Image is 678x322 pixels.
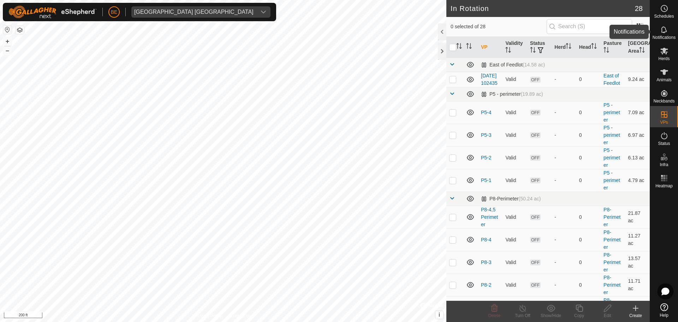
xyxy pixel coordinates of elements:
button: Reset Map [3,25,12,34]
div: - [554,76,573,83]
a: P5-1 [481,177,492,183]
td: 6.13 ac [625,146,650,169]
p-sorticon: Activate to sort [566,44,571,50]
td: 11.71 ac [625,274,650,296]
th: Validity [502,37,527,58]
p-sorticon: Activate to sort [456,44,462,50]
div: dropdown trigger [256,6,270,18]
div: - [554,213,573,221]
th: Pasture [601,37,625,58]
a: [DATE] 102435 [481,73,498,86]
td: 11.27 ac [625,228,650,251]
span: OFF [530,214,541,220]
div: - [554,236,573,244]
button: Map Layers [16,26,24,34]
td: 0 [576,274,601,296]
button: – [3,46,12,55]
th: VP [478,37,502,58]
span: (14.58 ac) [523,62,545,68]
td: 0 [576,296,601,319]
span: Infra [660,163,668,167]
span: Animals [656,78,672,82]
span: OFF [530,155,541,161]
span: Neckbands [653,99,674,103]
a: P5 - perimeter [603,125,620,145]
a: P5-3 [481,132,492,138]
a: P8-2 [481,282,492,288]
a: P8-Perimeter [603,229,620,250]
a: Help [650,300,678,320]
td: 0 [576,169,601,192]
span: VPs [660,120,668,124]
span: 0 selected of 28 [451,23,547,30]
span: OFF [530,259,541,265]
td: Valid [502,274,527,296]
a: East of Feedlot [603,73,620,86]
span: OFF [530,132,541,138]
a: P8-4,5 Perimeter [481,207,498,227]
div: P8-Perimeter [481,196,541,202]
div: Turn Off [509,312,537,319]
p-sorticon: Activate to sort [603,48,609,54]
span: (50.24 ac) [518,196,541,201]
a: P8-Perimeter [603,297,620,318]
span: Notifications [653,35,676,40]
p-sorticon: Activate to sort [591,44,597,50]
span: Herds [658,57,670,61]
td: 21.87 ac [625,206,650,228]
div: - [554,177,573,184]
a: Privacy Policy [195,313,222,319]
td: 0 [576,72,601,87]
a: P5-2 [481,155,492,160]
a: P5 - perimeter [603,170,620,191]
p-sorticon: Activate to sort [466,44,472,50]
td: 0 [576,251,601,274]
p-sorticon: Activate to sort [530,48,536,54]
td: 0 [576,101,601,124]
td: 0 [576,146,601,169]
td: 4.79 ac [625,169,650,192]
span: Status [658,141,670,146]
p-sorticon: Activate to sort [639,48,645,54]
span: OFF [530,77,541,83]
div: - [554,154,573,162]
span: Heatmap [655,184,673,188]
span: 28 [635,3,643,14]
a: P8-Perimeter [603,252,620,273]
td: 6.97 ac [625,124,650,146]
span: OFF [530,282,541,288]
a: P5 - perimeter [603,147,620,168]
span: OFF [530,110,541,116]
div: - [554,281,573,289]
td: Valid [502,206,527,228]
td: 9.24 ac [625,72,650,87]
td: Valid [502,228,527,251]
th: Herd [552,37,576,58]
a: P8-Perimeter [603,275,620,295]
a: P5-4 [481,110,492,115]
button: + [3,37,12,46]
td: 29.43 ac [625,296,650,319]
a: P8-4 [481,237,492,242]
td: Valid [502,72,527,87]
th: Head [576,37,601,58]
div: - [554,109,573,116]
td: Valid [502,146,527,169]
div: Edit [593,312,621,319]
td: Valid [502,169,527,192]
span: (19.89 ac) [521,91,543,97]
span: i [439,312,440,318]
h2: In Rotation [451,4,635,13]
td: 0 [576,206,601,228]
input: Search (S) [547,19,632,34]
button: i [435,311,443,319]
span: Help [660,313,668,317]
span: Olds College Alberta [131,6,256,18]
td: 0 [576,228,601,251]
span: Schedules [654,14,674,18]
a: P8-3 [481,259,492,265]
td: 7.09 ac [625,101,650,124]
p-sorticon: Activate to sort [505,48,511,54]
td: Valid [502,296,527,319]
td: 0 [576,124,601,146]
